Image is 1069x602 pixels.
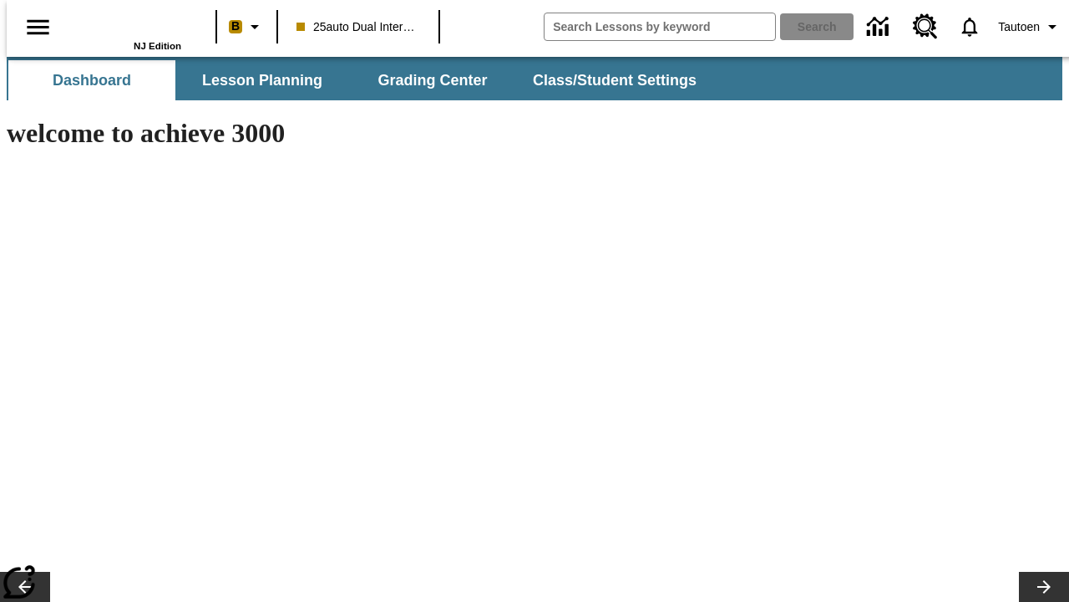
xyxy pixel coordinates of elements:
[179,60,346,100] button: Lesson Planning
[903,4,948,49] a: Resource Center, Will open in new tab
[857,4,903,50] a: Data Center
[296,18,420,36] span: 25auto Dual International
[7,60,712,100] div: SubNavbar
[7,57,1062,100] div: SubNavbar
[73,6,181,51] div: Home
[222,12,271,42] button: Boost Class color is peach. Change class color
[948,5,991,48] a: Notifications
[134,41,181,51] span: NJ Edition
[1019,572,1069,602] button: Lesson carousel, Next
[7,118,728,149] h1: welcome to achieve 3000
[998,18,1040,36] span: Tautoen
[349,60,516,100] button: Grading Center
[991,12,1069,42] button: Profile/Settings
[13,3,63,52] button: Open side menu
[73,8,181,41] a: Home
[231,16,240,37] span: B
[545,13,775,40] input: search field
[8,60,175,100] button: Dashboard
[519,60,710,100] button: Class/Student Settings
